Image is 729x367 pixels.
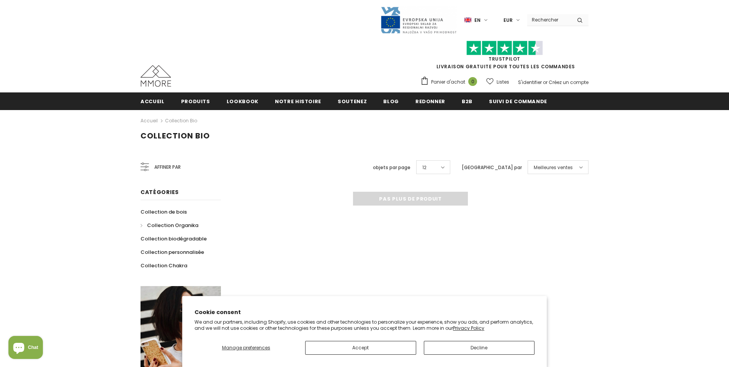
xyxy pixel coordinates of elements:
span: Collection personnalisée [141,249,204,256]
img: Javni Razpis [380,6,457,34]
span: Suivi de commande [489,98,547,105]
a: Collection personnalisée [141,245,204,259]
span: LIVRAISON GRATUITE POUR TOUTES LES COMMANDES [420,44,588,70]
a: Accueil [141,92,165,110]
span: Collection Organika [147,222,198,229]
button: Decline [424,341,535,355]
a: Collection biodégradable [141,232,207,245]
span: Catégories [141,188,179,196]
span: Blog [383,98,399,105]
span: Accueil [141,98,165,105]
a: Lookbook [227,92,258,110]
span: B2B [462,98,472,105]
input: Search Site [527,14,571,25]
p: We and our partners, including Shopify, use cookies and other technologies to personalize your ex... [195,319,534,331]
span: Redonner [415,98,445,105]
span: Collection Bio [141,130,210,141]
span: 0 [468,77,477,86]
span: Panier d'achat [431,78,465,86]
span: or [543,79,548,86]
span: EUR [503,16,513,24]
a: Collection de bois [141,205,187,219]
a: Privacy Policy [453,325,484,331]
a: Accueil [141,116,158,125]
a: Collection Chakra [141,259,187,272]
a: Collection Bio [165,117,197,124]
span: Affiner par [154,163,181,171]
span: en [474,16,481,24]
a: Blog [383,92,399,110]
span: Manage preferences [222,344,270,351]
a: S'identifier [518,79,542,86]
span: Collection de bois [141,208,187,216]
a: Redonner [415,92,445,110]
img: Faites confiance aux étoiles pilotes [466,41,543,56]
button: Manage preferences [195,341,297,355]
span: Produits [181,98,210,105]
a: Suivi de commande [489,92,547,110]
a: B2B [462,92,472,110]
a: Listes [486,75,509,89]
span: Collection biodégradable [141,235,207,242]
h2: Cookie consent [195,308,534,316]
a: Collection Organika [141,219,198,232]
img: i-lang-1.png [464,17,471,23]
span: Lookbook [227,98,258,105]
span: Meilleures ventes [534,164,573,171]
label: [GEOGRAPHIC_DATA] par [462,164,522,171]
inbox-online-store-chat: Shopify online store chat [6,336,45,361]
span: soutenez [338,98,367,105]
a: Produits [181,92,210,110]
button: Accept [305,341,416,355]
span: 12 [422,164,427,171]
a: Panier d'achat 0 [420,76,481,88]
a: Notre histoire [275,92,321,110]
img: Cas MMORE [141,65,171,87]
span: Listes [497,78,509,86]
a: TrustPilot [489,56,520,62]
a: Javni Razpis [380,16,457,23]
span: Notre histoire [275,98,321,105]
a: Créez un compte [549,79,588,86]
a: soutenez [338,92,367,110]
label: objets par page [373,164,410,171]
span: Collection Chakra [141,262,187,269]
